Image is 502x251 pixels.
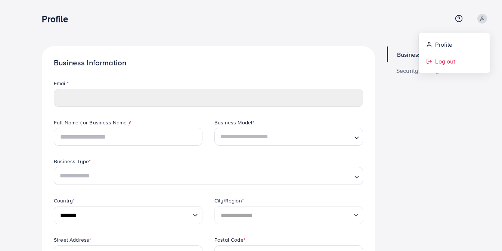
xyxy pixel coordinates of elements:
[397,52,453,58] span: Business Information
[54,158,91,165] label: Business Type
[57,169,351,183] input: Search for option
[435,40,452,49] span: Profile
[214,197,244,204] label: City/Region
[54,197,75,204] label: Country
[54,119,131,126] label: Full Name ( or Business Name )
[54,167,363,185] div: Search for option
[435,57,455,66] span: Log out
[54,236,91,244] label: Street Address
[214,119,254,126] label: Business Model
[218,130,351,144] input: Search for option
[214,128,363,146] div: Search for option
[214,236,245,244] label: Postal Code
[54,58,363,68] h1: Business Information
[54,80,69,87] label: Email
[42,13,74,24] h3: Profile
[396,68,439,74] span: Security Setting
